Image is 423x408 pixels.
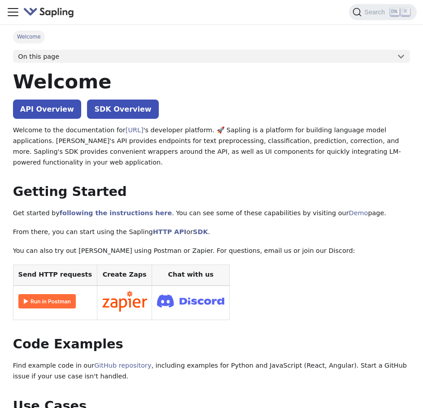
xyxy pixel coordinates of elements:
a: Demo [349,209,368,217]
th: Send HTTP requests [13,265,97,286]
img: Connect in Zapier [102,291,147,312]
a: SDK [193,228,208,235]
nav: Breadcrumbs [13,30,410,43]
a: following the instructions here [60,209,172,217]
th: Chat with us [152,265,230,286]
img: Sapling.ai [23,6,74,19]
a: HTTP API [153,228,187,235]
button: Search (Ctrl+K) [349,4,416,20]
h2: Getting Started [13,184,410,200]
a: API Overview [13,100,81,119]
span: Welcome [13,30,45,43]
button: Toggle navigation bar [6,5,20,19]
p: Get started by . You can see some of these capabilities by visiting our page. [13,208,410,219]
img: Join Discord [157,292,224,310]
p: From there, you can start using the Sapling or . [13,227,410,238]
a: [URL] [126,126,144,134]
p: You can also try out [PERSON_NAME] using Postman or Zapier. For questions, email us or join our D... [13,246,410,256]
h2: Code Examples [13,336,410,352]
p: Welcome to the documentation for 's developer platform. 🚀 Sapling is a platform for building lang... [13,125,410,168]
span: Search [362,9,390,16]
th: Create Zaps [97,265,152,286]
p: Find example code in our , including examples for Python and JavaScript (React, Angular). Start a... [13,360,410,382]
a: SDK Overview [87,100,158,119]
h1: Welcome [13,69,410,94]
img: Run in Postman [18,294,76,308]
a: GitHub repository [94,362,151,369]
kbd: K [401,8,410,16]
button: On this page [13,50,410,63]
a: Sapling.ai [23,6,78,19]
